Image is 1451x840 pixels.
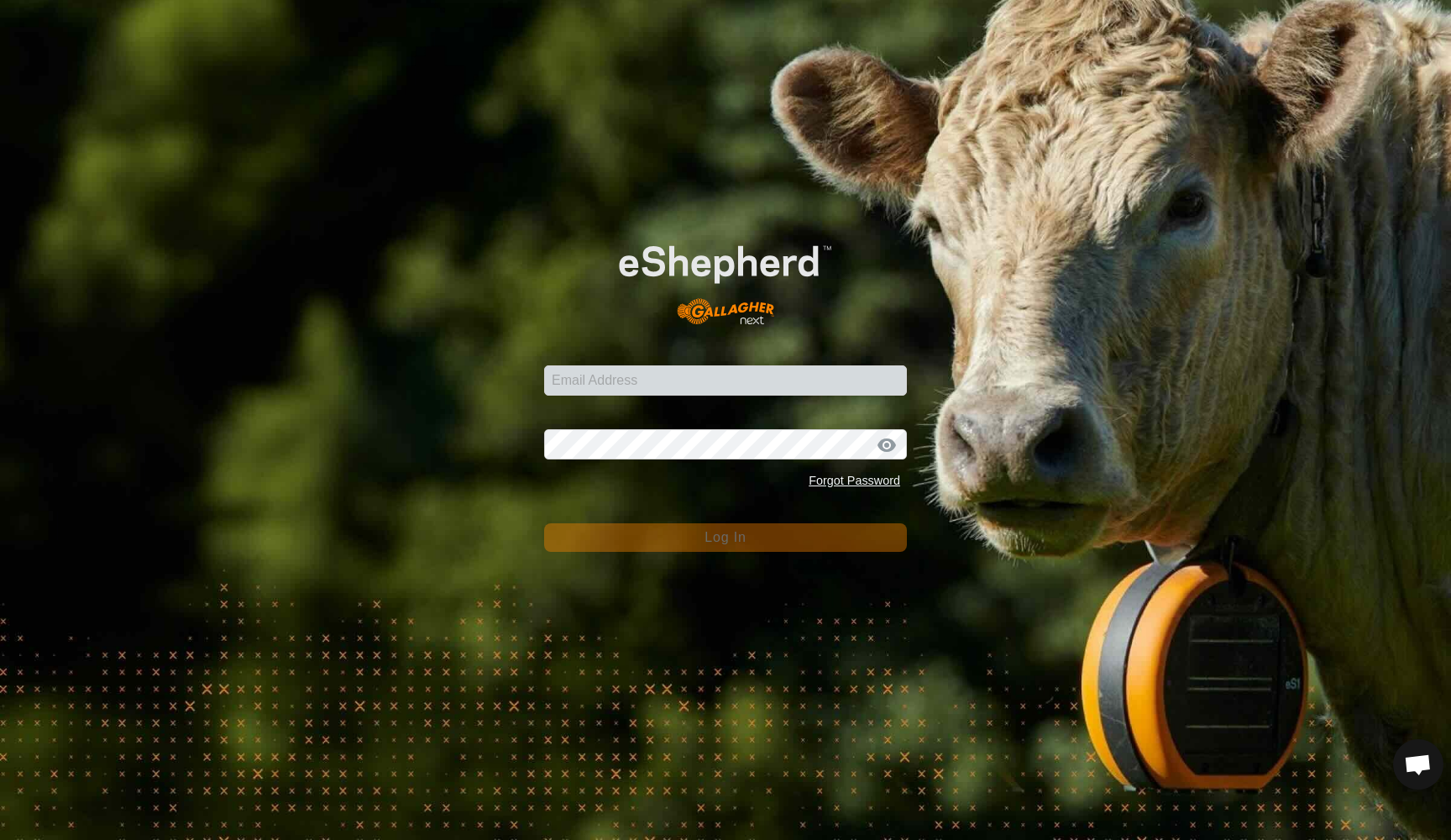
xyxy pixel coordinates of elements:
[544,365,907,396] input: Email Address
[705,530,746,544] span: Log In
[1393,739,1443,790] div: Open chat
[580,215,871,339] img: E-shepherd Logo
[544,523,907,552] button: Log In
[809,474,900,487] a: Forgot Password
